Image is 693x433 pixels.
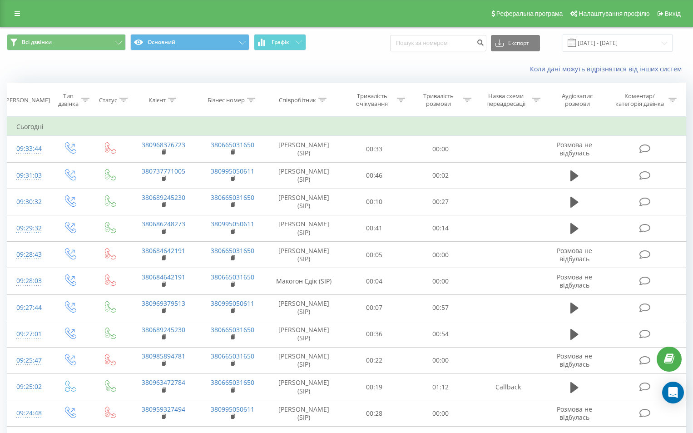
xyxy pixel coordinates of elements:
[407,321,474,347] td: 00:54
[211,352,254,360] a: 380665031650
[142,405,185,413] a: 380959327494
[579,10,649,17] span: Налаштування профілю
[142,325,185,334] a: 380689245230
[267,400,341,427] td: [PERSON_NAME] (SIP)
[148,96,166,104] div: Клієнт
[407,242,474,268] td: 00:00
[530,65,686,73] a: Коли дані можуть відрізнятися вiд інших систем
[7,34,126,50] button: Всі дзвінки
[267,374,341,400] td: [PERSON_NAME] (SIP)
[267,162,341,189] td: [PERSON_NAME] (SIP)
[557,273,592,289] span: Розмова не відбулась
[16,167,40,184] div: 09:31:03
[58,92,79,108] div: Тип дзвінка
[211,167,254,175] a: 380995050611
[557,352,592,368] span: Розмова не відбулась
[142,273,185,281] a: 380684642191
[211,273,254,281] a: 380665031650
[557,246,592,263] span: Розмова не відбулась
[341,136,407,162] td: 00:33
[130,34,249,50] button: Основний
[341,162,407,189] td: 00:46
[267,242,341,268] td: [PERSON_NAME] (SIP)
[142,378,185,387] a: 380963472784
[142,219,185,228] a: 380686248273
[16,325,40,343] div: 09:27:01
[407,162,474,189] td: 00:02
[341,374,407,400] td: 00:19
[267,268,341,294] td: Макогон Едік (SIP)
[349,92,395,108] div: Тривалість очікування
[16,404,40,422] div: 09:24:48
[665,10,681,17] span: Вихід
[16,272,40,290] div: 09:28:03
[341,189,407,215] td: 00:10
[407,400,474,427] td: 00:00
[341,400,407,427] td: 00:28
[267,294,341,321] td: [PERSON_NAME] (SIP)
[142,167,185,175] a: 380737771005
[4,96,50,104] div: [PERSON_NAME]
[407,294,474,321] td: 00:57
[407,215,474,241] td: 00:14
[557,405,592,422] span: Розмова не відбулась
[613,92,666,108] div: Коментар/категорія дзвінка
[254,34,306,50] button: Графік
[267,321,341,347] td: [PERSON_NAME] (SIP)
[267,347,341,373] td: [PERSON_NAME] (SIP)
[407,374,474,400] td: 01:12
[341,215,407,241] td: 00:41
[16,193,40,211] div: 09:30:32
[211,299,254,308] a: 380995050611
[474,374,543,400] td: Callback
[390,35,486,51] input: Пошук за номером
[557,140,592,157] span: Розмова не відбулась
[491,35,540,51] button: Експорт
[211,246,254,255] a: 380665031650
[16,140,40,158] div: 09:33:44
[16,378,40,396] div: 09:25:02
[211,193,254,202] a: 380665031650
[142,140,185,149] a: 380968376723
[7,118,686,136] td: Сьогодні
[272,39,289,45] span: Графік
[208,96,245,104] div: Бізнес номер
[211,405,254,413] a: 380995050611
[341,321,407,347] td: 00:36
[211,378,254,387] a: 380665031650
[341,294,407,321] td: 00:07
[142,299,185,308] a: 380969379513
[416,92,461,108] div: Тривалість розмови
[16,299,40,317] div: 09:27:44
[482,92,530,108] div: Назва схеми переадресації
[267,215,341,241] td: [PERSON_NAME] (SIP)
[16,246,40,264] div: 09:28:43
[99,96,117,104] div: Статус
[341,347,407,373] td: 00:22
[22,39,52,46] span: Всі дзвінки
[142,193,185,202] a: 380689245230
[407,347,474,373] td: 00:00
[341,268,407,294] td: 00:04
[142,246,185,255] a: 380684642191
[16,219,40,237] div: 09:29:32
[279,96,316,104] div: Співробітник
[142,352,185,360] a: 380985894781
[341,242,407,268] td: 00:05
[407,268,474,294] td: 00:00
[407,189,474,215] td: 00:27
[551,92,604,108] div: Аудіозапис розмови
[496,10,563,17] span: Реферальна програма
[407,136,474,162] td: 00:00
[662,382,684,403] div: Open Intercom Messenger
[211,140,254,149] a: 380665031650
[16,352,40,369] div: 09:25:47
[267,189,341,215] td: [PERSON_NAME] (SIP)
[211,325,254,334] a: 380665031650
[267,136,341,162] td: [PERSON_NAME] (SIP)
[211,219,254,228] a: 380995050611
